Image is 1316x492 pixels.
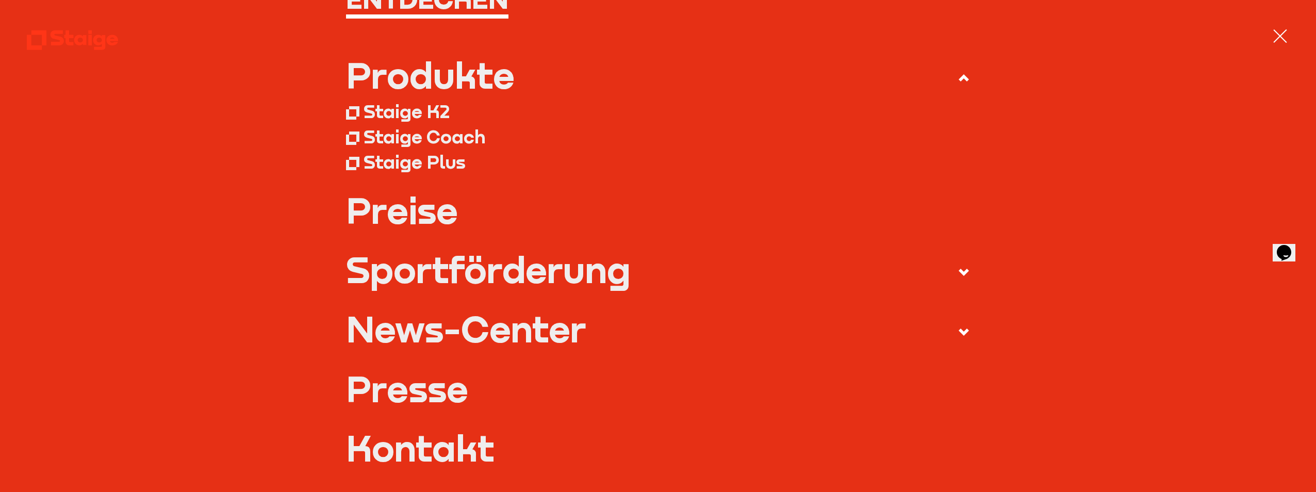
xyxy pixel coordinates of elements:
[364,100,450,122] div: Staige K2
[364,125,486,147] div: Staige Coach
[1273,231,1306,261] iframe: chat widget
[346,371,970,407] a: Presse
[346,99,970,124] a: Staige K2
[346,124,970,149] a: Staige Coach
[364,151,466,173] div: Staige Plus
[346,149,970,174] a: Staige Plus
[346,430,970,466] a: Kontakt
[346,192,970,228] a: Preise
[346,57,515,93] div: Produkte
[346,252,631,288] div: Sportförderung
[346,311,586,347] div: News-Center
